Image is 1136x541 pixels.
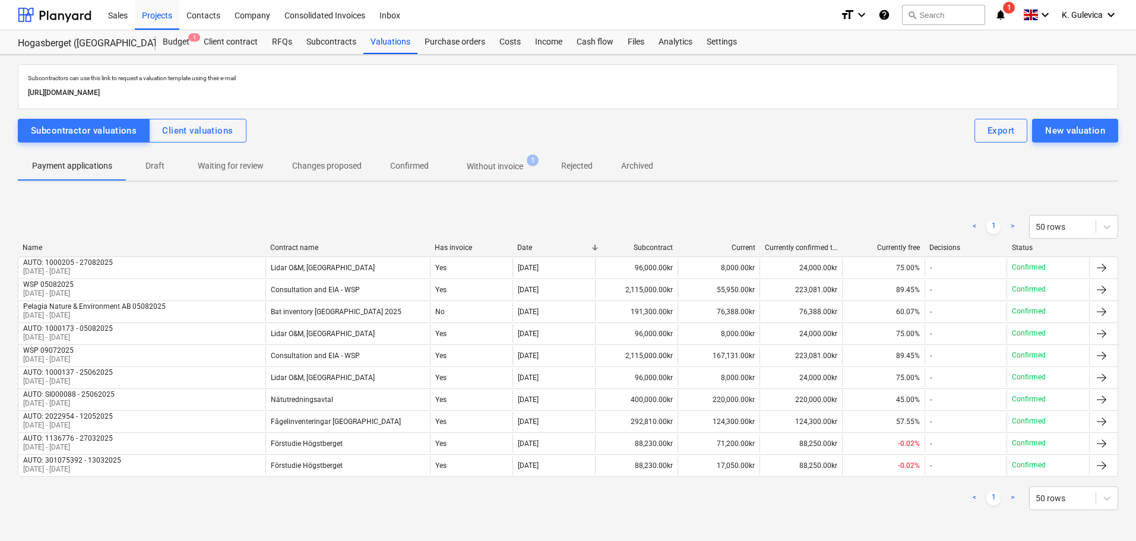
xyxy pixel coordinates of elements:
p: Changes proposed [292,160,362,172]
a: Next page [1005,220,1020,234]
div: 88,230.00kr [595,434,678,453]
div: [DATE] [518,417,539,426]
p: [DATE] - [DATE] [23,377,113,387]
div: - [930,286,932,294]
div: Förstudie Högstberget [271,461,343,470]
div: RFQs [265,30,299,54]
p: [DATE] - [DATE] [23,289,74,299]
div: 8,000.00kr [678,258,760,277]
span: 1 [188,33,200,42]
div: AUTO: 1000173 - 05082025 [23,324,113,333]
div: Client valuations [162,123,233,138]
span: 60.07% [896,308,920,316]
div: 2,115,000.00kr [595,346,678,365]
div: 96,000.00kr [595,368,678,387]
span: 75.00% [896,264,920,272]
div: [DATE] [518,352,539,360]
i: keyboard_arrow_down [855,8,869,22]
span: 1 [527,154,539,166]
div: Currently free [847,243,920,252]
div: 220,000.00kr [678,390,760,409]
div: Cash flow [569,30,621,54]
div: [DATE] [518,308,539,316]
i: Knowledge base [878,8,890,22]
button: New valuation [1032,119,1118,143]
div: WSP 09072025 [23,346,74,355]
div: 223,081.00kr [760,280,842,299]
div: Name [23,243,261,252]
span: search [907,10,917,20]
p: Rejected [561,160,593,172]
button: Search [902,5,985,25]
span: 89.45% [896,286,920,294]
div: 220,000.00kr [760,390,842,409]
div: 24,000.00kr [760,324,842,343]
div: AUTO: SI000088 - 25062025 [23,390,115,398]
div: 76,388.00kr [678,302,760,321]
div: WSP 05082025 [23,280,74,289]
div: [DATE] [518,286,539,294]
div: 88,250.00kr [760,456,842,475]
a: Page 1 is your current page [986,220,1001,234]
div: Subcontract [600,243,673,252]
div: - [930,417,932,426]
div: 8,000.00kr [678,368,760,387]
a: Costs [492,30,528,54]
div: - [930,461,932,470]
p: [DATE] - [DATE] [23,420,113,431]
a: Budget1 [156,30,197,54]
div: 191,300.00kr [595,302,678,321]
div: Pelagia Nature & Environment AB 05082025 [23,302,166,311]
div: 96,000.00kr [595,258,678,277]
div: Valuations [363,30,417,54]
span: 89.45% [896,352,920,360]
div: AUTO: 1000137 - 25062025 [23,368,113,377]
div: 88,230.00kr [595,456,678,475]
span: 75.00% [896,374,920,382]
a: Purchase orders [417,30,492,54]
div: Income [528,30,569,54]
a: Page 1 is your current page [986,491,1001,505]
span: -0.02% [898,461,920,470]
a: Client contract [197,30,265,54]
p: Confirmed [1012,284,1046,295]
div: Files [621,30,651,54]
a: Next page [1005,491,1020,505]
div: 24,000.00kr [760,368,842,387]
p: Confirmed [1012,306,1046,317]
div: - [930,352,932,360]
div: - [930,330,932,338]
div: 124,300.00kr [760,412,842,431]
i: format_size [840,8,855,22]
div: AUTO: 1136776 - 27032025 [23,434,113,442]
span: 57.55% [896,417,920,426]
div: Yes [430,434,512,453]
div: AUTO: 1000205 - 27082025 [23,258,113,267]
div: [DATE] [518,396,539,404]
div: 17,050.00kr [678,456,760,475]
div: Förstudie Högstberget [271,439,343,448]
button: Subcontractor valuations [18,119,150,143]
span: 45.00% [896,396,920,404]
div: Decisions [929,243,1002,252]
span: 75.00% [896,330,920,338]
button: Export [974,119,1028,143]
button: Client valuations [149,119,246,143]
p: Confirmed [1012,438,1046,448]
p: [DATE] - [DATE] [23,355,74,365]
div: - [930,374,932,382]
div: Yes [430,368,512,387]
p: Confirmed [1012,350,1046,360]
div: - [930,264,932,272]
p: Confirmed [1012,328,1046,338]
p: Confirmed [1012,372,1046,382]
a: Settings [700,30,744,54]
div: 55,950.00kr [678,280,760,299]
div: Consultation and EIA - WSP [271,286,360,294]
span: 1 [1003,2,1015,14]
a: Subcontracts [299,30,363,54]
div: 292,810.00kr [595,412,678,431]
